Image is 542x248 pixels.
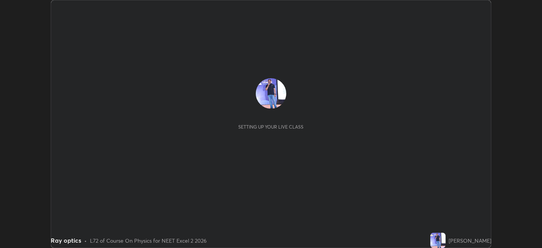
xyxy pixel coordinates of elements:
div: Ray optics [51,236,81,245]
div: [PERSON_NAME] [449,237,491,245]
div: • [84,237,87,245]
div: Setting up your live class [238,124,303,130]
img: f51fef33667341698825c77594be1dc1.jpg [430,233,446,248]
div: L72 of Course On Physics for NEET Excel 2 2026 [90,237,207,245]
img: f51fef33667341698825c77594be1dc1.jpg [256,78,286,109]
